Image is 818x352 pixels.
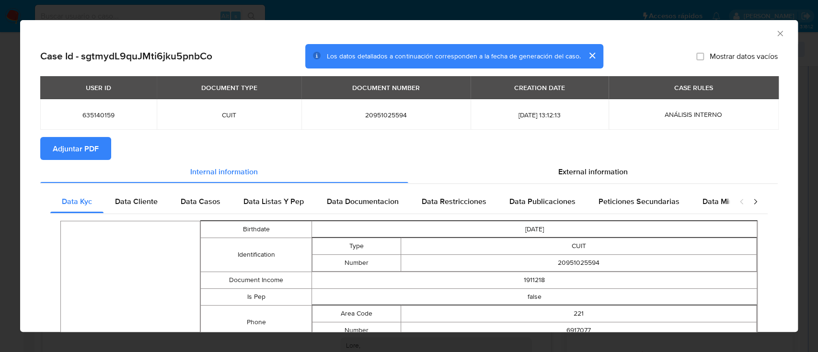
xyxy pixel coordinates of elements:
td: Identification [200,238,311,272]
td: Area Code [312,305,401,322]
td: Type [312,238,401,254]
span: Mostrar datos vacíos [710,51,778,61]
span: Peticiones Secundarias [599,196,680,207]
div: CREATION DATE [508,79,571,96]
td: Number [312,254,401,271]
span: CUIT [168,111,290,119]
span: External information [558,166,628,177]
div: CASE RULES [668,79,719,96]
span: ANÁLISIS INTERNO [665,110,722,119]
span: 635140159 [52,111,145,119]
input: Mostrar datos vacíos [696,52,704,60]
span: Data Listas Y Pep [243,196,304,207]
td: Phone [200,305,311,339]
span: Data Restricciones [422,196,486,207]
span: Data Publicaciones [509,196,576,207]
td: [DATE] [312,221,757,238]
button: Adjuntar PDF [40,137,111,160]
div: DOCUMENT TYPE [196,79,263,96]
span: Los datos detallados a continuación corresponden a la fecha de generación del caso. [327,51,580,61]
td: CUIT [401,238,757,254]
button: Cerrar ventana [775,29,784,37]
td: Document Income [200,272,311,288]
td: 6917077 [401,322,757,339]
span: Data Documentacion [327,196,399,207]
button: cerrar [580,44,603,67]
span: Data Casos [181,196,220,207]
span: Data Minoridad [703,196,755,207]
span: Internal information [190,166,258,177]
td: Birthdate [200,221,311,238]
td: Number [312,322,401,339]
div: closure-recommendation-modal [20,20,798,332]
td: Is Pep [200,288,311,305]
td: false [312,288,757,305]
td: 20951025594 [401,254,757,271]
span: [DATE] 13:12:13 [482,111,597,119]
td: 221 [401,305,757,322]
div: Detailed internal info [50,190,729,213]
td: 1911218 [312,272,757,288]
div: DOCUMENT NUMBER [346,79,426,96]
h2: Case Id - sgtmydL9quJMti6jku5pnbCo [40,50,212,62]
span: Adjuntar PDF [53,138,99,159]
span: Data Kyc [62,196,92,207]
span: Data Cliente [115,196,158,207]
div: Detailed info [40,160,778,183]
div: USER ID [80,79,117,96]
span: 20951025594 [313,111,459,119]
